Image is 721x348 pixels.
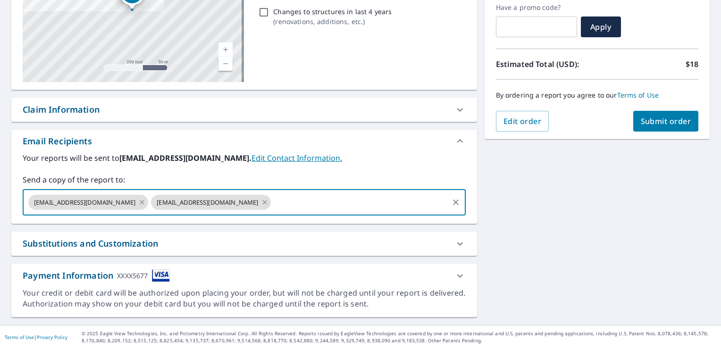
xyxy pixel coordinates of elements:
[503,116,542,126] span: Edit order
[581,17,621,37] button: Apply
[218,57,233,71] a: Current Level 17, Zoom Out
[11,98,477,122] div: Claim Information
[641,116,691,126] span: Submit order
[23,269,170,282] div: Payment Information
[152,269,170,282] img: cardImage
[23,237,158,250] div: Substitutions and Customization
[588,22,613,32] span: Apply
[37,334,67,340] a: Privacy Policy
[11,232,477,256] div: Substitutions and Customization
[5,334,67,340] p: |
[496,91,698,99] p: By ordering a report you agree to our
[273,7,392,17] p: Changes to structures in last 4 years
[496,58,597,70] p: Estimated Total (USD):
[23,174,466,185] label: Send a copy of the report to:
[496,111,549,132] button: Edit order
[5,334,34,340] a: Terms of Use
[28,195,148,210] div: [EMAIL_ADDRESS][DOMAIN_NAME]
[617,91,659,99] a: Terms of Use
[151,195,271,210] div: [EMAIL_ADDRESS][DOMAIN_NAME]
[82,330,716,344] p: © 2025 Eagle View Technologies, Inc. and Pictometry International Corp. All Rights Reserved. Repo...
[23,103,100,116] div: Claim Information
[218,42,233,57] a: Current Level 17, Zoom In
[28,198,141,207] span: [EMAIL_ADDRESS][DOMAIN_NAME]
[23,152,466,164] label: Your reports will be sent to
[119,153,252,163] b: [EMAIL_ADDRESS][DOMAIN_NAME].
[252,153,342,163] a: EditContactInfo
[11,130,477,152] div: Email Recipients
[449,196,462,209] button: Clear
[11,264,477,288] div: Payment InformationXXXX5677cardImage
[151,198,264,207] span: [EMAIL_ADDRESS][DOMAIN_NAME]
[117,269,148,282] div: XXXX5677
[273,17,392,26] p: ( renovations, additions, etc. )
[633,111,699,132] button: Submit order
[23,288,466,309] div: Your credit or debit card will be authorized upon placing your order, but will not be charged unt...
[686,58,698,70] p: $18
[23,135,92,148] div: Email Recipients
[496,3,577,12] label: Have a promo code?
